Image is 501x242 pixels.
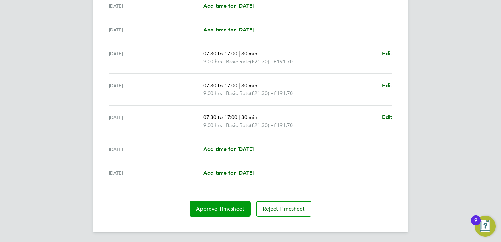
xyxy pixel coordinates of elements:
[196,206,244,212] span: Approve Timesheet
[203,145,254,153] a: Add time for [DATE]
[274,122,293,128] span: £191.70
[203,50,237,57] span: 07:30 to 17:00
[109,26,203,34] div: [DATE]
[474,220,477,229] div: 9
[203,146,254,152] span: Add time for [DATE]
[382,82,392,89] span: Edit
[241,50,257,57] span: 30 min
[203,169,254,177] a: Add time for [DATE]
[263,206,305,212] span: Reject Timesheet
[382,82,392,90] a: Edit
[203,114,237,120] span: 07:30 to 17:00
[203,82,237,89] span: 07:30 to 17:00
[203,122,222,128] span: 9.00 hrs
[223,58,225,65] span: |
[382,113,392,121] a: Edit
[274,90,293,96] span: £191.70
[239,114,240,120] span: |
[203,2,254,10] a: Add time for [DATE]
[203,26,254,34] a: Add time for [DATE]
[250,90,274,96] span: (£21.30) =
[203,90,222,96] span: 9.00 hrs
[109,82,203,97] div: [DATE]
[109,113,203,129] div: [DATE]
[382,50,392,58] a: Edit
[223,122,225,128] span: |
[241,114,257,120] span: 30 min
[109,50,203,66] div: [DATE]
[109,145,203,153] div: [DATE]
[109,169,203,177] div: [DATE]
[226,58,250,66] span: Basic Rate
[250,122,274,128] span: (£21.30) =
[256,201,311,217] button: Reject Timesheet
[239,50,240,57] span: |
[475,216,496,237] button: Open Resource Center, 9 new notifications
[203,3,254,9] span: Add time for [DATE]
[239,82,240,89] span: |
[226,90,250,97] span: Basic Rate
[203,58,222,65] span: 9.00 hrs
[203,170,254,176] span: Add time for [DATE]
[203,27,254,33] span: Add time for [DATE]
[109,2,203,10] div: [DATE]
[382,50,392,57] span: Edit
[241,82,257,89] span: 30 min
[226,121,250,129] span: Basic Rate
[190,201,251,217] button: Approve Timesheet
[274,58,293,65] span: £191.70
[223,90,225,96] span: |
[382,114,392,120] span: Edit
[250,58,274,65] span: (£21.30) =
